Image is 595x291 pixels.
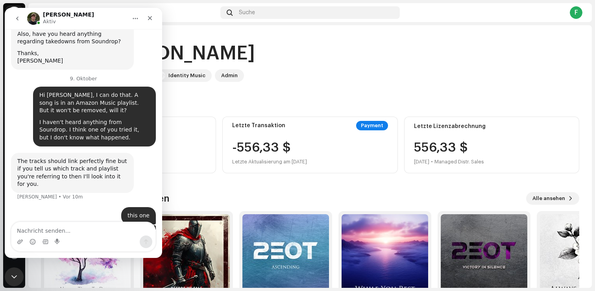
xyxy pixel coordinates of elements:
div: Letzte Transaktion [232,122,285,129]
div: Hi [PERSON_NAME], I can do that. A song is in an Amazon Music playlist. But it won't be removed, ... [35,83,145,107]
div: F [570,6,582,19]
div: [PERSON_NAME] [101,41,255,66]
button: Home [123,3,138,18]
div: Payment [356,121,388,130]
div: this one [116,199,151,217]
div: Letzte Aktualisierung am [DATE] [232,157,307,167]
re-o-card-value: Letzte Lizenzabrechnung [404,117,579,173]
div: Hi [PERSON_NAME], I can do that. A song is in an Amazon Music playlist. But it won't be removed, ... [28,79,151,139]
div: [DATE] [414,157,429,167]
button: Anhang hochladen [12,231,18,237]
button: Start recording [50,231,56,237]
div: Florian sagt… [6,79,151,145]
div: Admin [221,71,238,80]
button: Sende eine Nachricht… [135,228,148,240]
div: Identity Music [168,71,205,80]
div: I haven't heard anything from Soundrop. I think one of you tried it, but I don't know what happened. [35,111,145,134]
span: Suche [239,9,255,16]
div: • [431,157,433,167]
div: The tracks should link perfectly fine but if you tell us which track and playlist you're referrin... [13,150,123,180]
div: Schließen [138,3,152,17]
div: Ted sagt… [6,145,151,199]
div: Thanks, [13,42,123,50]
button: Alle ansehen [526,192,579,205]
div: 9. Oktober [6,68,151,79]
div: [PERSON_NAME] • Vor 10m [13,187,78,191]
button: GIF-Auswahl [37,231,44,237]
div: Also, have you heard anything regarding takedowns from Soundrop? [13,22,123,38]
div: Managed Distr. Sales [434,157,484,167]
div: Florian sagt… [6,199,151,217]
iframe: Intercom live chat [5,8,162,258]
textarea: Nachricht senden... [7,214,151,228]
div: The tracks should link perfectly fine but if you tell us which track and playlist you're referrin... [6,145,129,185]
div: Letzte Lizenzabrechnung [414,123,569,130]
div: this one [123,204,145,212]
span: Alle ansehen [532,191,565,206]
iframe: Intercom live chat [5,267,24,286]
img: 0f74c21f-6d1c-4dbc-9196-dbddad53419e [6,6,22,22]
button: Emoji-Auswahl [25,231,31,237]
div: [PERSON_NAME] [13,49,123,57]
p: Aktiv [38,10,51,18]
